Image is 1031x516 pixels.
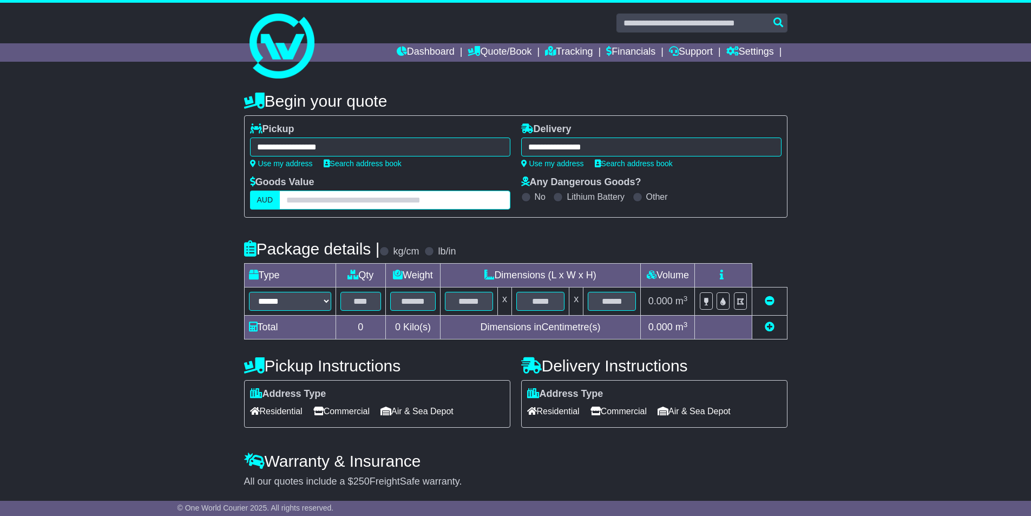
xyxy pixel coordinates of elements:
a: Search address book [324,159,402,168]
a: Support [669,43,713,62]
label: AUD [250,191,280,210]
sup: 3 [684,295,688,303]
span: Residential [250,403,303,420]
a: Use my address [521,159,584,168]
span: Commercial [313,403,370,420]
a: Use my address [250,159,313,168]
span: 0 [395,322,400,332]
label: lb/in [438,246,456,258]
span: m [675,296,688,306]
h4: Begin your quote [244,92,787,110]
div: All our quotes include a $ FreightSafe warranty. [244,476,787,488]
span: 0.000 [648,296,673,306]
a: Financials [606,43,655,62]
td: x [497,288,511,316]
span: Air & Sea Depot [380,403,454,420]
td: 0 [336,316,386,339]
label: Any Dangerous Goods? [521,177,641,188]
h4: Package details | [244,240,380,258]
a: Quote/Book [468,43,531,62]
td: Dimensions (L x W x H) [440,264,641,288]
span: Air & Sea Depot [658,403,731,420]
td: Weight [386,264,441,288]
td: Kilo(s) [386,316,441,339]
a: Dashboard [397,43,455,62]
span: m [675,322,688,332]
td: Qty [336,264,386,288]
span: © One World Courier 2025. All rights reserved. [178,504,334,512]
td: x [569,288,583,316]
span: Commercial [590,403,647,420]
h4: Delivery Instructions [521,357,787,375]
td: Total [244,316,336,339]
a: Add new item [765,322,774,332]
span: 0.000 [648,322,673,332]
label: Address Type [250,388,326,400]
a: Tracking [545,43,593,62]
sup: 3 [684,321,688,329]
span: Residential [527,403,580,420]
a: Remove this item [765,296,774,306]
span: 250 [353,476,370,487]
label: Other [646,192,668,202]
td: Type [244,264,336,288]
td: Dimensions in Centimetre(s) [440,316,641,339]
label: No [535,192,546,202]
td: Volume [641,264,695,288]
label: Goods Value [250,177,314,188]
a: Search address book [595,159,673,168]
label: Lithium Battery [567,192,625,202]
label: kg/cm [393,246,419,258]
h4: Pickup Instructions [244,357,510,375]
label: Address Type [527,388,603,400]
h4: Warranty & Insurance [244,452,787,470]
label: Pickup [250,123,294,135]
a: Settings [726,43,774,62]
label: Delivery [521,123,572,135]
